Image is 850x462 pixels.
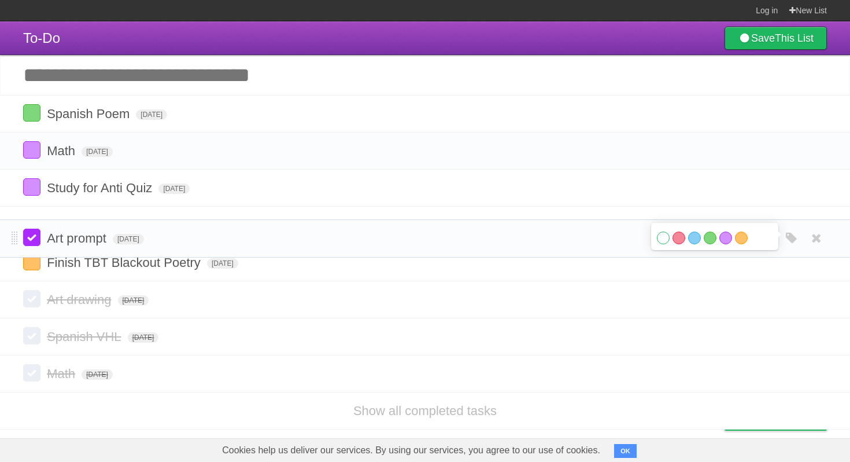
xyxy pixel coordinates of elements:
span: [DATE] [113,234,144,244]
span: Buy me a coffee [749,410,821,430]
label: Done [23,104,40,122]
span: Art drawing [47,292,114,307]
span: Math [47,144,78,158]
button: OK [614,444,637,458]
span: [DATE] [136,109,167,120]
label: Done [23,178,40,196]
label: Done [23,327,40,344]
label: Done [23,229,40,246]
span: [DATE] [128,332,159,343]
span: To-Do [23,30,60,46]
label: Red [672,232,685,244]
label: Done [23,290,40,307]
span: [DATE] [82,146,113,157]
span: [DATE] [118,295,149,306]
b: This List [775,32,814,44]
label: Blue [688,232,701,244]
span: Study for Anti Quiz [47,181,155,195]
label: White [657,232,670,244]
a: Show all completed tasks [353,404,497,418]
span: Math [47,366,78,381]
span: [DATE] [158,184,190,194]
label: Done [23,253,40,270]
label: Green [704,232,716,244]
span: Art prompt [47,231,109,245]
span: Spanish VHL [47,329,124,344]
span: Finish TBT Blackout Poetry [47,255,204,270]
label: Done [23,141,40,159]
span: [DATE] [207,258,238,269]
label: Orange [735,232,748,244]
label: Purple [719,232,732,244]
span: [DATE] [82,369,113,380]
label: Done [23,364,40,382]
span: Cookies help us deliver our services. By using our services, you agree to our use of cookies. [210,439,612,462]
span: Spanish Poem [47,107,132,121]
a: SaveThis List [725,27,827,50]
